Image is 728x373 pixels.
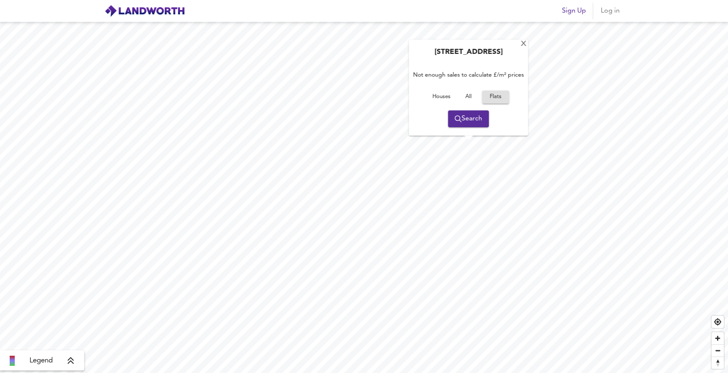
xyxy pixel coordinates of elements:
[428,91,455,104] button: Houses
[712,316,724,328] button: Find my location
[712,345,724,357] span: Zoom out
[448,110,489,127] button: Search
[413,48,524,61] div: [STREET_ADDRESS]
[712,357,724,369] button: Reset bearing to north
[482,91,509,104] button: Flats
[455,91,482,104] button: All
[520,40,527,48] div: X
[455,113,482,125] span: Search
[597,3,624,19] button: Log in
[104,5,185,17] img: logo
[712,344,724,357] button: Zoom out
[413,61,524,88] div: Not enough sales to calculate £/m² prices
[600,5,620,17] span: Log in
[486,92,505,102] span: Flats
[712,332,724,344] button: Zoom in
[430,92,453,102] span: Houses
[559,3,589,19] button: Sign Up
[457,92,480,102] span: All
[562,5,586,17] span: Sign Up
[29,356,53,366] span: Legend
